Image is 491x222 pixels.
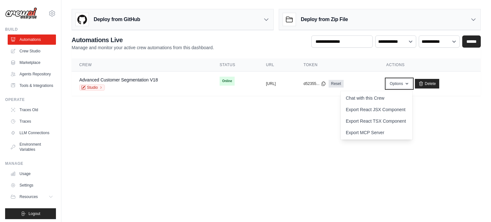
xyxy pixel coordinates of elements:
[378,58,481,72] th: Actions
[8,80,56,91] a: Tools & Integrations
[5,97,56,102] div: Operate
[8,34,56,45] a: Automations
[8,180,56,190] a: Settings
[5,7,37,19] img: Logo
[341,127,412,138] a: Export MCP Server
[341,104,412,115] a: Export React JSX Component
[72,44,214,51] p: Manage and monitor your active crew automations from this dashboard.
[8,192,56,202] button: Resources
[303,81,326,86] button: d52355...
[8,57,56,68] a: Marketplace
[5,27,56,32] div: Build
[329,80,344,88] a: Reset
[79,84,105,91] a: Studio
[415,79,440,88] a: Delete
[8,169,56,179] a: Usage
[8,116,56,126] a: Traces
[296,58,378,72] th: Token
[5,208,56,219] button: Logout
[19,194,38,199] span: Resources
[341,115,412,127] a: Export React TSX Component
[258,58,296,72] th: URL
[341,92,412,104] a: Chat with this Crew
[459,191,491,222] iframe: Chat Widget
[94,16,140,23] h3: Deploy from GitHub
[8,139,56,155] a: Environment Variables
[28,211,40,216] span: Logout
[8,46,56,56] a: Crew Studio
[8,69,56,79] a: Agents Repository
[8,128,56,138] a: LLM Connections
[76,13,89,26] img: GitHub Logo
[5,161,56,166] div: Manage
[79,77,158,82] a: Advanced Customer Segmentation V18
[72,58,212,72] th: Crew
[212,58,258,72] th: Status
[8,105,56,115] a: Traces Old
[72,35,214,44] h2: Automations Live
[220,77,235,86] span: Online
[386,79,412,88] button: Options
[301,16,348,23] h3: Deploy from Zip File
